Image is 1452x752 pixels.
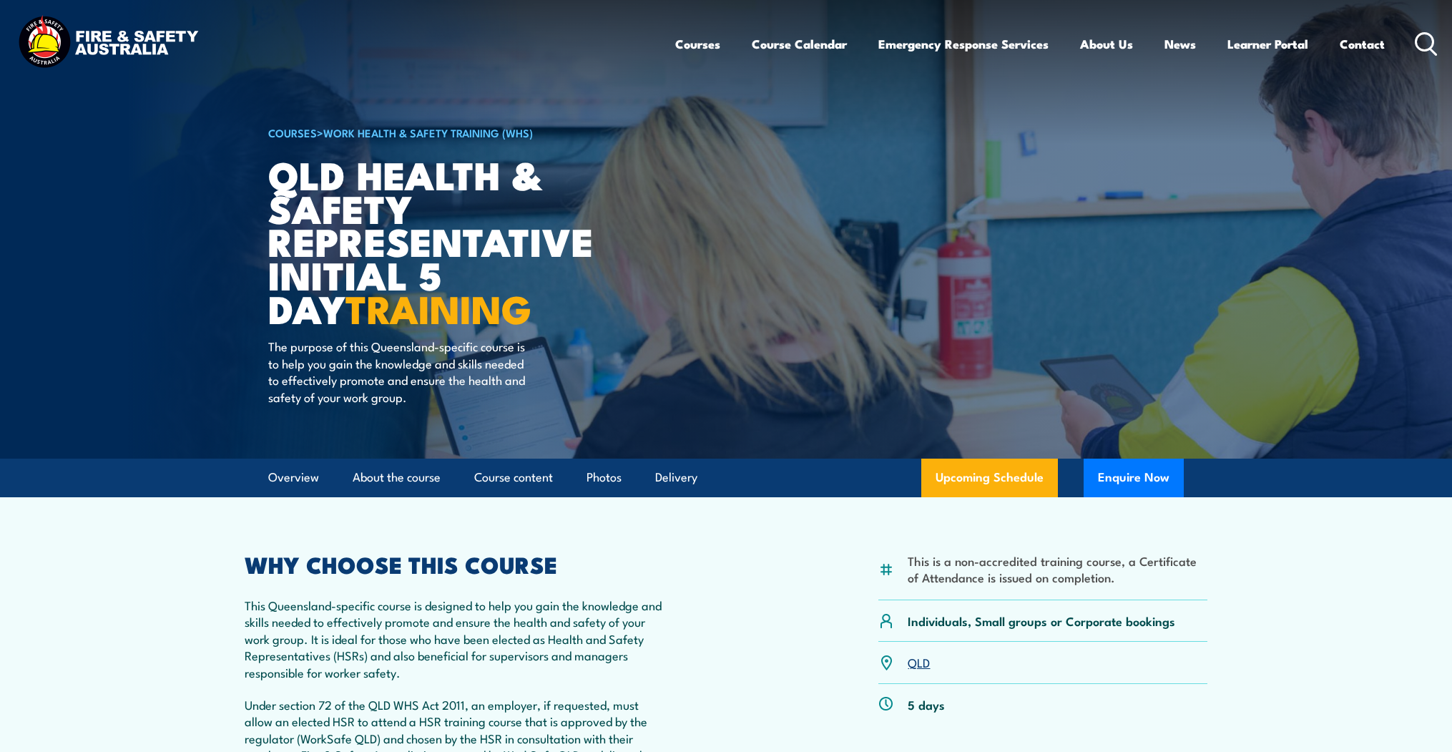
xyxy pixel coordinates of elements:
[474,459,553,497] a: Course content
[345,278,531,337] strong: TRAINING
[1164,25,1196,63] a: News
[1084,459,1184,497] button: Enquire Now
[878,25,1049,63] a: Emergency Response Services
[1227,25,1308,63] a: Learner Portal
[908,653,930,670] a: QLD
[268,338,529,405] p: The purpose of this Queensland-specific course is to help you gain the knowledge and skills neede...
[655,459,697,497] a: Delivery
[268,124,622,141] h6: >
[268,157,622,325] h1: QLD Health & Safety Representative Initial 5 Day
[245,554,662,574] h2: WHY CHOOSE THIS COURSE
[323,124,533,140] a: Work Health & Safety Training (WHS)
[268,124,317,140] a: COURSES
[587,459,622,497] a: Photos
[921,459,1058,497] a: Upcoming Schedule
[675,25,720,63] a: Courses
[353,459,441,497] a: About the course
[908,696,945,713] p: 5 days
[1340,25,1385,63] a: Contact
[268,459,319,497] a: Overview
[908,612,1175,629] p: Individuals, Small groups or Corporate bookings
[752,25,847,63] a: Course Calendar
[245,597,662,680] p: This Queensland-specific course is designed to help you gain the knowledge and skills needed to e...
[908,552,1207,586] li: This is a non-accredited training course, a Certificate of Attendance is issued on completion.
[1080,25,1133,63] a: About Us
